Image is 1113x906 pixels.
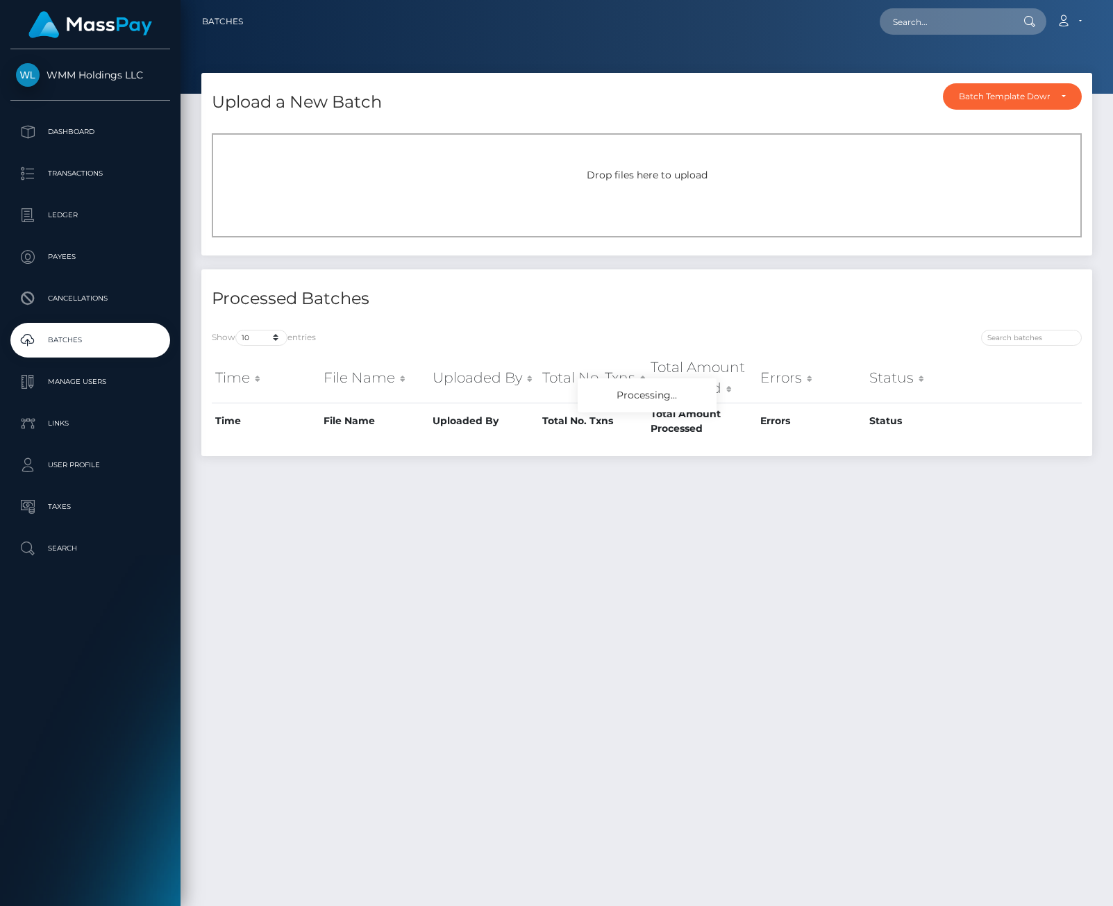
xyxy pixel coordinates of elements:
[16,371,165,392] p: Manage Users
[16,121,165,142] p: Dashboard
[10,489,170,524] a: Taxes
[16,205,165,226] p: Ledger
[10,115,170,149] a: Dashboard
[16,496,165,517] p: Taxes
[10,198,170,233] a: Ledger
[16,455,165,476] p: User Profile
[320,403,429,439] th: File Name
[16,330,165,351] p: Batches
[235,330,287,346] select: Showentries
[10,364,170,399] a: Manage Users
[647,353,757,403] th: Total Amount Processed
[866,403,975,439] th: Status
[10,281,170,316] a: Cancellations
[212,90,382,115] h4: Upload a New Batch
[539,353,647,403] th: Total No. Txns
[757,353,866,403] th: Errors
[429,403,539,439] th: Uploaded By
[866,353,975,403] th: Status
[16,63,40,87] img: WMM Holdings LLC
[10,531,170,566] a: Search
[16,163,165,184] p: Transactions
[647,403,757,439] th: Total Amount Processed
[212,287,637,311] h4: Processed Batches
[10,240,170,274] a: Payees
[10,323,170,358] a: Batches
[578,378,717,412] div: Processing...
[880,8,1010,35] input: Search...
[212,353,320,403] th: Time
[320,353,429,403] th: File Name
[16,246,165,267] p: Payees
[212,330,316,346] label: Show entries
[981,330,1082,346] input: Search batches
[587,169,708,181] span: Drop files here to upload
[212,403,320,439] th: Time
[28,11,152,38] img: MassPay Logo
[539,403,647,439] th: Total No. Txns
[16,413,165,434] p: Links
[10,448,170,483] a: User Profile
[10,156,170,191] a: Transactions
[757,403,866,439] th: Errors
[959,91,1050,102] div: Batch Template Download
[429,353,539,403] th: Uploaded By
[943,83,1082,110] button: Batch Template Download
[202,7,243,36] a: Batches
[16,538,165,559] p: Search
[10,69,170,81] span: WMM Holdings LLC
[10,406,170,441] a: Links
[16,288,165,309] p: Cancellations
